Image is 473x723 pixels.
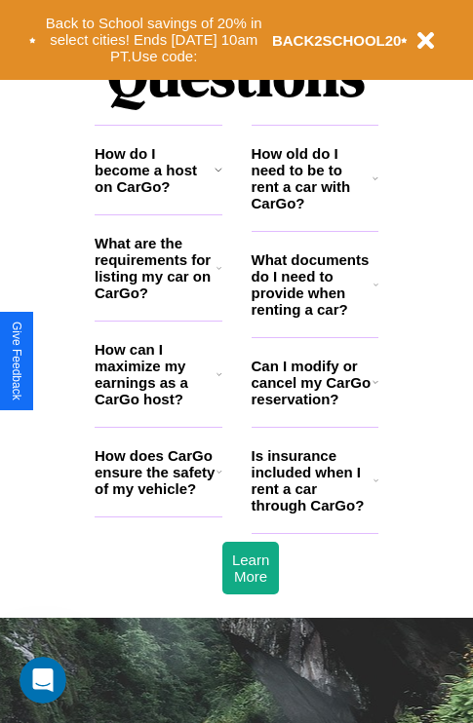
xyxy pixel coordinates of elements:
button: Learn More [222,542,279,594]
b: BACK2SCHOOL20 [272,32,402,49]
h3: How do I become a host on CarGo? [95,145,215,195]
h3: What documents do I need to provide when renting a car? [252,251,374,318]
iframe: Intercom live chat [20,657,66,704]
h3: Is insurance included when I rent a car through CarGo? [252,447,374,514]
h3: Can I modify or cancel my CarGo reservation? [252,358,373,407]
button: Back to School savings of 20% in select cities! Ends [DATE] 10am PT.Use code: [36,10,272,70]
h3: How can I maximize my earnings as a CarGo host? [95,341,217,407]
div: Give Feedback [10,322,23,400]
h3: What are the requirements for listing my car on CarGo? [95,235,217,301]
h3: How old do I need to be to rent a car with CarGo? [252,145,374,211]
h3: How does CarGo ensure the safety of my vehicle? [95,447,217,497]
